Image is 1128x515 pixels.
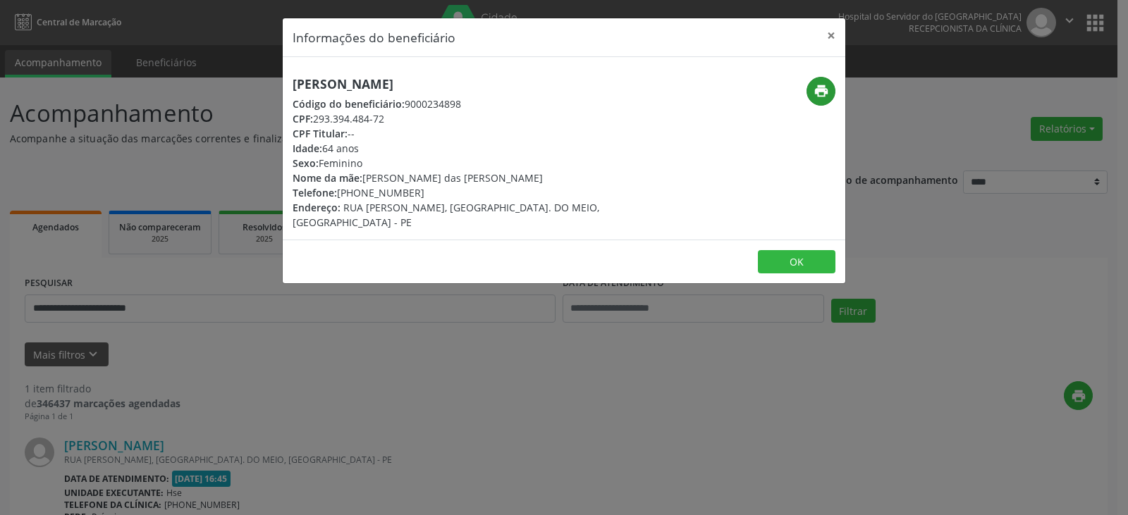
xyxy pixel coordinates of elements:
h5: [PERSON_NAME] [293,77,648,92]
div: 9000234898 [293,97,648,111]
h5: Informações do beneficiário [293,28,455,46]
span: Código do beneficiário: [293,97,405,111]
i: print [814,83,829,99]
span: CPF: [293,112,313,125]
button: OK [758,250,835,274]
div: 293.394.484-72 [293,111,648,126]
div: 64 anos [293,141,648,156]
button: print [807,77,835,106]
span: Sexo: [293,156,319,170]
span: RUA [PERSON_NAME], [GEOGRAPHIC_DATA]. DO MEIO, [GEOGRAPHIC_DATA] - PE [293,201,599,229]
div: -- [293,126,648,141]
span: CPF Titular: [293,127,348,140]
div: [PHONE_NUMBER] [293,185,648,200]
span: Idade: [293,142,322,155]
span: Telefone: [293,186,337,199]
span: Endereço: [293,201,341,214]
span: Nome da mãe: [293,171,362,185]
div: Feminino [293,156,648,170]
button: Close [817,18,845,53]
div: [PERSON_NAME] das [PERSON_NAME] [293,170,648,185]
